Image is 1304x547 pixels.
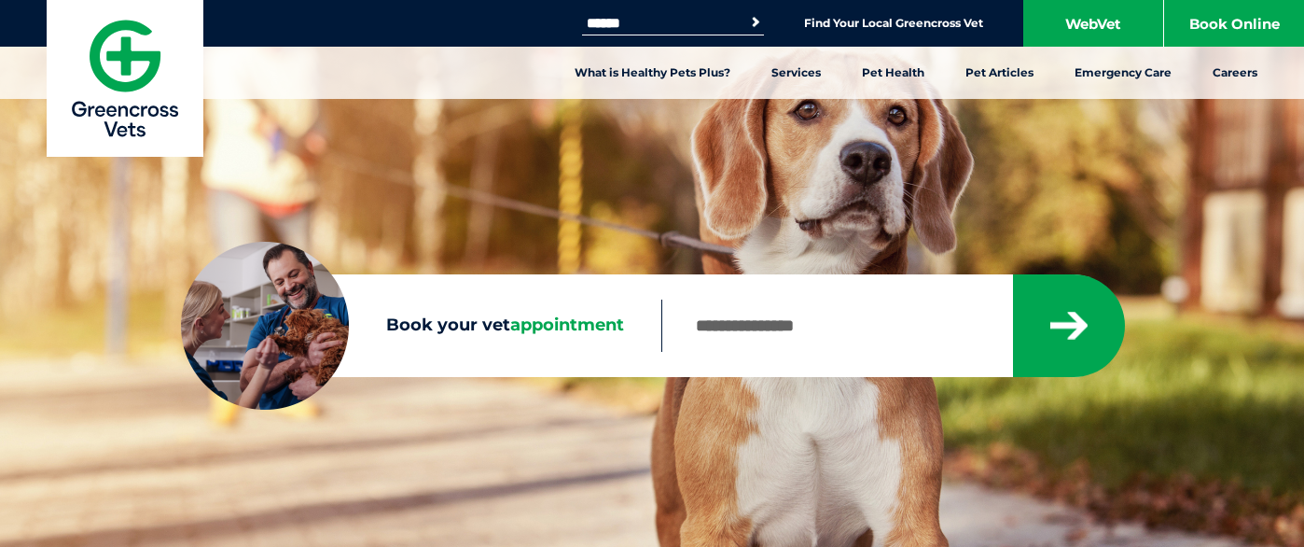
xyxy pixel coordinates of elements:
[804,16,983,31] a: Find Your Local Greencross Vet
[554,47,751,99] a: What is Healthy Pets Plus?
[751,47,841,99] a: Services
[510,315,624,335] span: appointment
[181,312,661,340] label: Book your vet
[1192,47,1278,99] a: Careers
[945,47,1054,99] a: Pet Articles
[1054,47,1192,99] a: Emergency Care
[841,47,945,99] a: Pet Health
[746,13,765,32] button: Search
